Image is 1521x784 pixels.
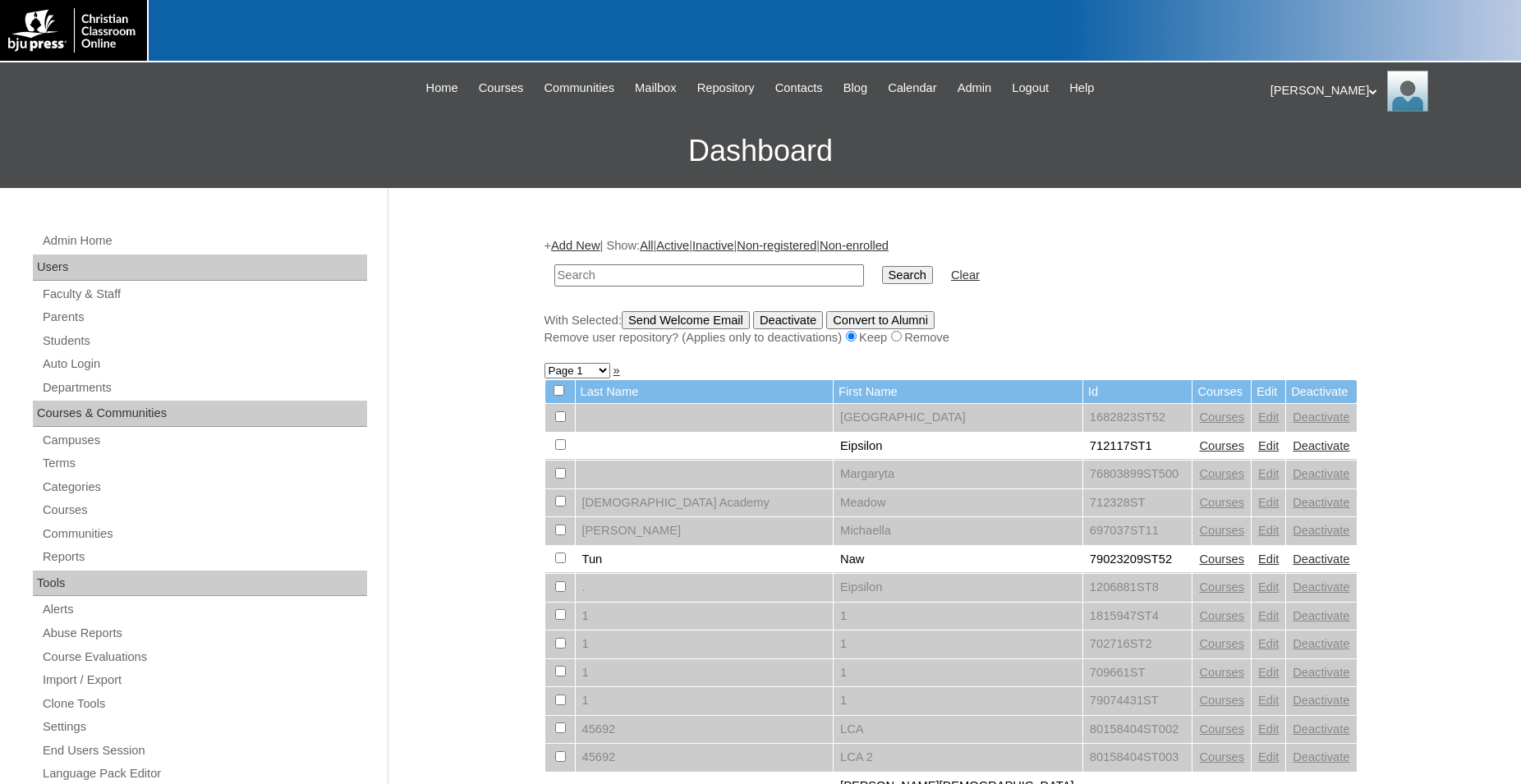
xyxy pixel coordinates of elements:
a: Mailbox [627,79,685,98]
div: Tools [33,571,367,597]
span: Repository [697,79,755,98]
a: Calendar [880,79,944,98]
a: Repository [689,79,763,98]
td: Tun [576,546,834,574]
span: Courses [479,79,524,98]
a: Home [418,79,466,98]
a: Students [41,331,367,351]
a: Clone Tools [41,694,367,714]
td: LCA 2 [834,744,1082,772]
a: Clear [951,268,980,282]
a: Deactivate [1293,750,1349,763]
span: Communities [544,79,614,98]
input: Convert to Alumni [826,311,935,329]
a: Courses [41,500,367,520]
td: 79074431ST [1083,687,1192,715]
td: 709661ST [1083,659,1192,687]
td: 1 [576,687,834,715]
td: 702716ST2 [1083,630,1192,658]
a: Settings [41,717,367,737]
td: [GEOGRAPHIC_DATA] [834,404,1082,432]
span: Logout [1012,79,1049,98]
a: Courses [471,79,532,98]
a: Faculty & Staff [41,284,367,305]
a: Parents [41,307,367,328]
a: Deactivate [1293,439,1349,452]
a: Edit [1258,609,1279,622]
a: Edit [1258,439,1279,452]
a: Deactivate [1293,722,1349,736]
a: Edit [1258,750,1279,763]
td: 79023209ST52 [1083,546,1192,574]
a: Courses [1199,580,1244,594]
a: Communities [41,524,367,544]
td: Deactivate [1286,380,1356,404]
div: [PERSON_NAME] [1271,71,1505,112]
a: Blog [835,79,875,98]
td: 80158404ST003 [1083,744,1192,772]
a: Non-enrolled [820,239,889,252]
td: 1 [576,659,834,687]
td: 45692 [576,716,834,744]
a: Auto Login [41,354,367,374]
a: Courses [1199,410,1244,424]
a: Courses [1199,750,1244,763]
td: Edit [1252,380,1285,404]
td: 1815947ST4 [1083,603,1192,630]
a: Edit [1258,694,1279,707]
a: Courses [1199,467,1244,480]
input: Deactivate [753,311,823,329]
img: Jonelle Rodriguez [1387,71,1428,112]
a: Edit [1258,666,1279,679]
a: Add New [551,239,600,252]
a: Edit [1258,410,1279,424]
img: logo-white.png [8,8,139,53]
td: Last Name [576,380,834,404]
a: Deactivate [1293,637,1349,650]
a: Edit [1258,580,1279,594]
a: Inactive [692,239,734,252]
a: Course Evaluations [41,647,367,667]
a: Courses [1199,722,1244,736]
a: Courses [1199,694,1244,707]
td: LCA [834,716,1082,744]
td: . [576,574,834,602]
td: Courses [1192,380,1251,404]
a: Deactivate [1293,496,1349,509]
span: Admin [958,79,992,98]
a: Admin Home [41,231,367,251]
a: Categories [41,477,367,497]
a: Edit [1258,552,1279,566]
input: Search [882,266,933,284]
a: End Users Session [41,740,367,761]
a: Logout [1004,79,1057,98]
td: 1 [834,687,1082,715]
a: Help [1061,79,1102,98]
a: Courses [1199,666,1244,679]
td: 1206881ST8 [1083,574,1192,602]
a: » [613,364,620,377]
a: Courses [1199,439,1244,452]
a: Import / Export [41,670,367,690]
div: Users [33,254,367,281]
td: [DEMOGRAPHIC_DATA] Academy [576,489,834,517]
a: Edit [1258,637,1279,650]
a: Alerts [41,599,367,620]
td: 45692 [576,744,834,772]
span: Blog [843,79,867,98]
a: Courses [1199,496,1244,509]
a: Contacts [767,79,831,98]
a: Courses [1199,637,1244,650]
td: 712328ST [1083,489,1192,517]
div: + | Show: | | | | [545,237,1358,346]
td: 1 [576,630,834,658]
a: Edit [1258,722,1279,736]
span: Calendar [888,79,936,98]
input: Send Welcome Email [622,311,750,329]
a: Courses [1199,552,1244,566]
a: Deactivate [1293,580,1349,594]
a: Edit [1258,467,1279,480]
a: Edit [1258,496,1279,509]
a: Communities [535,79,623,98]
a: Deactivate [1293,694,1349,707]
